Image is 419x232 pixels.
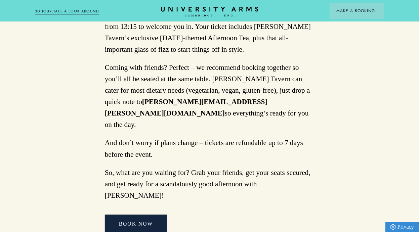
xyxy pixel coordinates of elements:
a: 3D TOUR:TAKE A LOOK AROUND [35,8,99,14]
span: Make a Booking [336,8,377,14]
p: Coming with friends? Perfect – we recommend booking together so you’ll all be seated at the same ... [105,62,315,131]
p: And don’t worry if plans change – tickets are refundable up to 7 days before the event. [105,137,315,160]
button: Make a BookingArrow icon [330,3,384,19]
a: Home [161,7,258,17]
strong: [PERSON_NAME][EMAIL_ADDRESS][PERSON_NAME][DOMAIN_NAME] [105,98,267,117]
img: Privacy [390,224,396,230]
p: So, what are you waiting for? Grab your friends, get your seats secured, and get ready for a scan... [105,167,315,201]
a: Privacy [385,222,419,232]
img: Arrow icon [375,10,377,12]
